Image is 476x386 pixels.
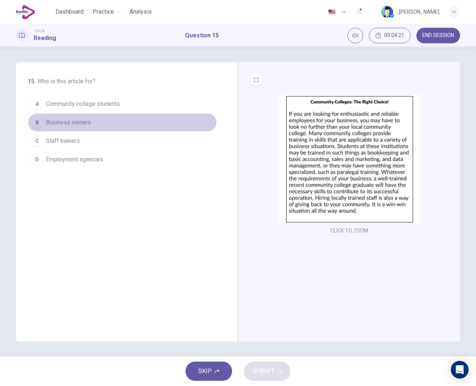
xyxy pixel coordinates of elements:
[369,28,410,43] button: 00:04:21
[37,78,95,85] span: Who is this article for?
[185,362,232,381] button: SKIP
[28,78,36,85] span: 15 .
[93,7,114,16] span: Practice
[278,95,420,224] img: undefined
[28,113,217,132] button: BBusiness owners
[327,9,336,15] img: en
[28,132,217,150] button: CStaff trainers
[46,118,91,127] span: Business owners
[31,98,43,110] div: A
[34,28,45,34] span: TOEIC®
[369,28,410,43] div: Hide
[46,137,80,145] span: Staff trainers
[28,95,217,113] button: ACommunity college students
[328,225,371,236] button: CLICK TO ZOOM
[384,33,404,38] span: 00:04:21
[399,7,439,16] div: [PERSON_NAME]
[16,4,53,19] a: EduSynch logo
[250,74,262,86] button: EXPAND
[31,135,43,147] div: C
[16,4,36,19] img: EduSynch logo
[34,34,56,43] h1: Reading
[422,33,454,38] span: END SESSION
[381,6,393,18] img: Profile picture
[185,31,219,40] h1: Question 15
[348,28,363,43] div: Mute
[416,28,460,43] button: END SESSION
[31,117,43,128] div: B
[90,5,124,19] button: Practice
[451,361,469,379] div: Open Intercom Messenger
[53,5,87,19] button: Dashboard
[130,7,152,16] span: Analysis
[56,7,84,16] span: Dashboard
[31,154,43,165] div: D
[46,100,120,108] span: Community college students
[46,155,103,164] span: Employment agencies
[198,366,212,376] span: SKIP
[127,5,155,19] button: Analysis
[28,150,217,169] button: DEmployment agencies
